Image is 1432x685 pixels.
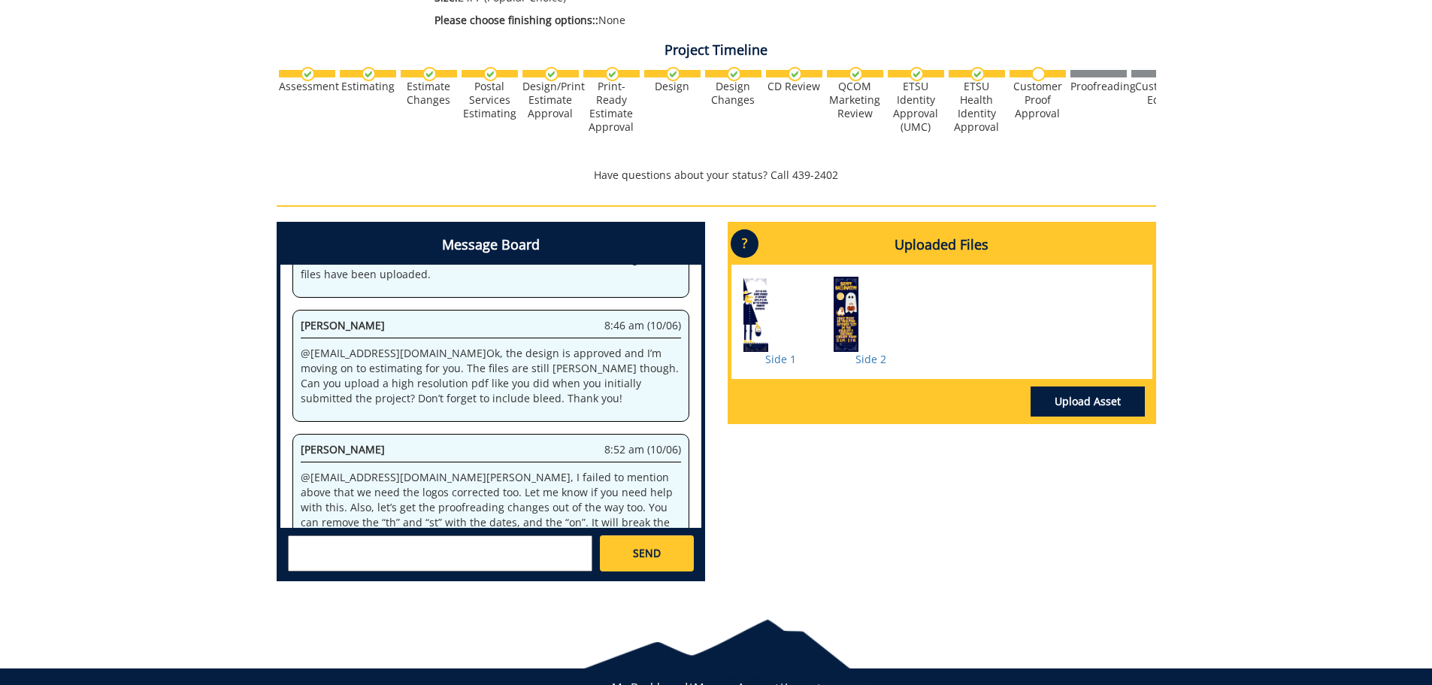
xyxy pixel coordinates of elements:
p: Have questions about your status? Call 439-2402 [277,168,1156,183]
img: no [1031,67,1046,81]
div: Design Changes [705,80,761,107]
img: checkmark [605,67,619,81]
a: Side 2 [855,352,886,366]
span: SEND [633,546,661,561]
p: @ [EMAIL_ADDRESS][DOMAIN_NAME] [PERSON_NAME], I failed to mention above that we need the logos co... [301,470,681,560]
p: None [434,13,1023,28]
div: Assessment [279,80,335,93]
div: ETSU Identity Approval (UMC) [888,80,944,134]
div: Proofreading [1070,80,1127,93]
div: Estimating [340,80,396,93]
img: checkmark [849,67,863,81]
span: 8:52 am (10/06) [604,442,681,457]
h4: Project Timeline [277,43,1156,58]
div: Design [644,80,701,93]
p: ? [731,229,758,258]
img: checkmark [483,67,498,81]
span: 8:46 am (10/06) [604,318,681,333]
div: ETSU Health Identity Approval [949,80,1005,134]
div: Estimate Changes [401,80,457,107]
span: [PERSON_NAME] [301,318,385,332]
a: Side 1 [765,352,796,366]
h4: Uploaded Files [731,226,1152,265]
div: Print-Ready Estimate Approval [583,80,640,134]
span: Please choose finishing options:: [434,13,598,27]
img: checkmark [422,67,437,81]
img: checkmark [910,67,924,81]
div: Design/Print Estimate Approval [522,80,579,120]
h4: Message Board [280,226,701,265]
img: checkmark [544,67,559,81]
img: checkmark [362,67,376,81]
img: checkmark [666,67,680,81]
div: CD Review [766,80,822,93]
img: checkmark [788,67,802,81]
p: @ [EMAIL_ADDRESS][DOMAIN_NAME] Hi [PERSON_NAME] new design and files have been uploaded. [301,252,681,282]
img: checkmark [970,67,985,81]
img: checkmark [301,67,315,81]
div: QCOM Marketing Review [827,80,883,120]
div: Postal Services Estimating [462,80,518,120]
div: Customer Proof Approval [1010,80,1066,120]
div: Customer Edits [1131,80,1188,107]
textarea: messageToSend [288,535,592,571]
span: [PERSON_NAME] [301,442,385,456]
img: checkmark [727,67,741,81]
p: @ [EMAIL_ADDRESS][DOMAIN_NAME] Ok, the design is approved and I’m moving on to estimating for you... [301,346,681,406]
a: Upload Asset [1031,386,1145,417]
a: SEND [600,535,693,571]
